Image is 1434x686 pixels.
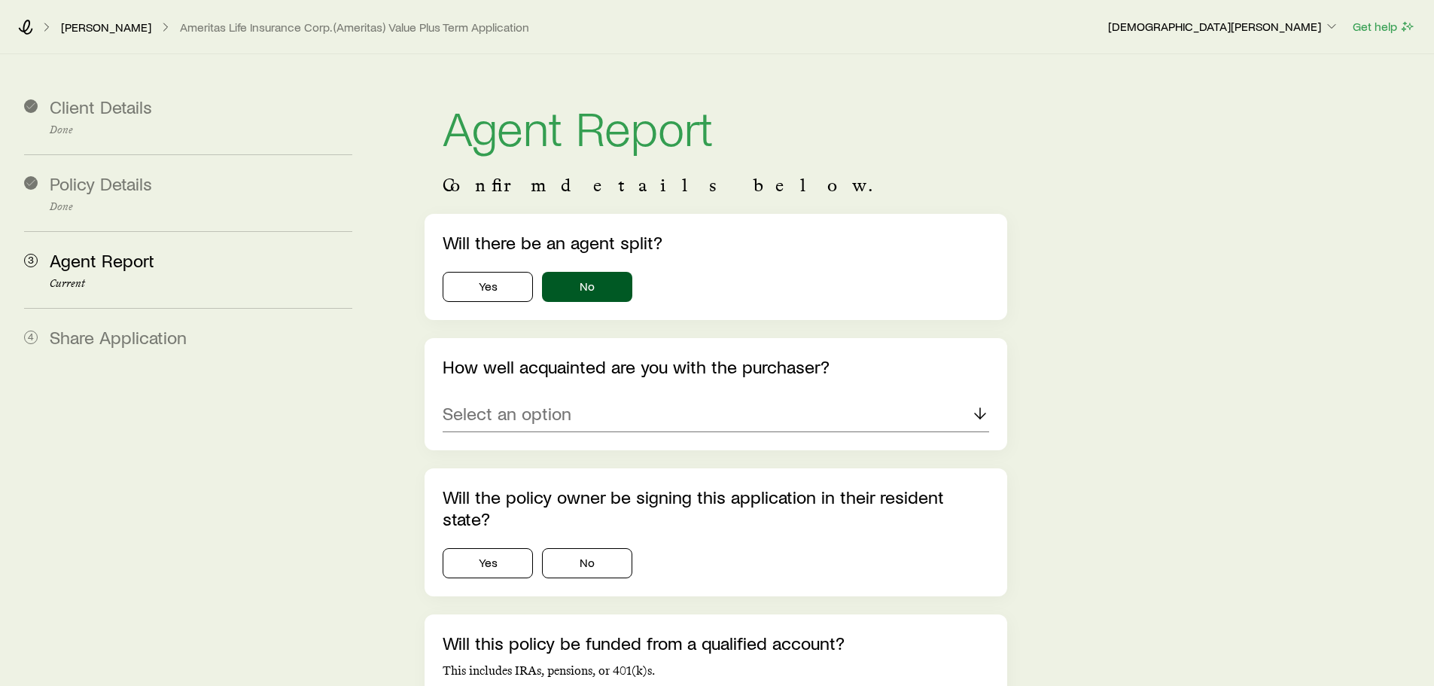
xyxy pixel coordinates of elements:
label: Will this policy be funded from a qualified account? [443,632,845,654]
button: [DEMOGRAPHIC_DATA][PERSON_NAME] [1107,18,1340,36]
button: Yes [443,548,533,578]
span: Agent Report [50,249,154,271]
p: This includes IRAs, pensions, or 401(k)s. [443,663,988,678]
label: Will there be an agent split? [443,231,662,253]
p: Done [50,201,352,213]
p: Select an option [443,403,571,424]
p: [DEMOGRAPHIC_DATA][PERSON_NAME] [1108,19,1339,34]
label: Will the policy owner be signing this application in their resident state? [443,486,944,529]
button: Get help [1352,18,1416,35]
button: Ameritas Life Insurance Corp. (Ameritas) Value Plus Term Application [179,20,530,35]
span: Policy Details [50,172,152,194]
button: No [542,272,632,302]
label: How well acquainted are you with the purchaser? [443,355,830,377]
span: 4 [24,331,38,344]
div: isPolicyOwnerSigningInResidentState.value [443,548,988,578]
p: Current [50,278,352,290]
div: hasAgentSplit [443,272,988,302]
span: Share Application [50,326,187,348]
a: [PERSON_NAME] [60,20,152,35]
p: Confirm details below. [443,175,988,196]
button: Yes [443,272,533,302]
h1: Agent Report [443,102,988,151]
span: 3 [24,254,38,267]
p: Done [50,124,352,136]
span: Client Details [50,96,152,117]
button: No [542,548,632,578]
